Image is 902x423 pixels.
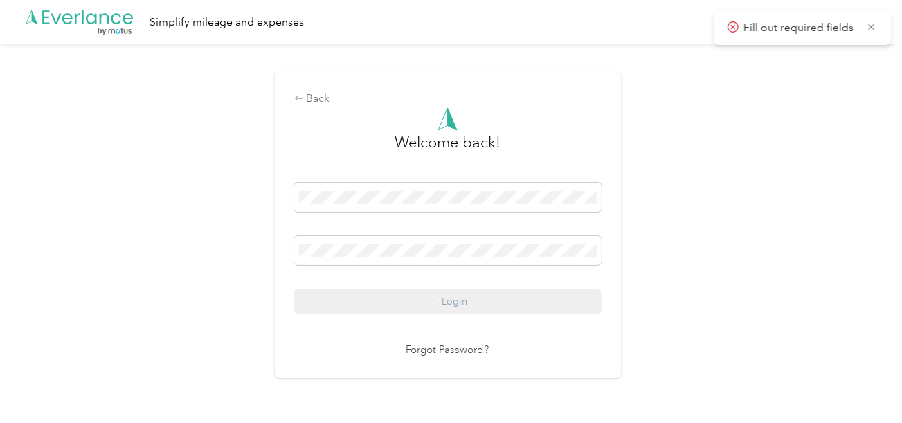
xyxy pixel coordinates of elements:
p: Fill out required fields [743,19,857,37]
div: Back [294,91,602,107]
h3: greeting [395,131,500,168]
iframe: Everlance-gr Chat Button Frame [824,345,902,423]
div: Simplify mileage and expenses [150,14,304,31]
a: Forgot Password? [406,343,489,359]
